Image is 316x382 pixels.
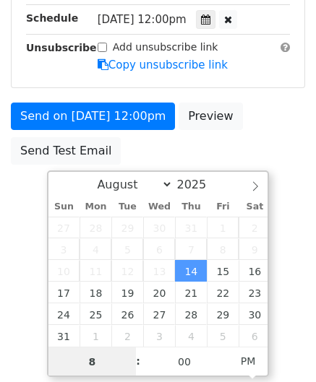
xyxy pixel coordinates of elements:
[179,103,242,130] a: Preview
[207,260,239,282] span: August 15, 2025
[173,178,225,191] input: Year
[143,217,175,238] span: July 30, 2025
[207,238,239,260] span: August 8, 2025
[175,260,207,282] span: August 14, 2025
[80,282,111,303] span: August 18, 2025
[80,202,111,212] span: Mon
[175,202,207,212] span: Thu
[80,325,111,347] span: September 1, 2025
[48,282,80,303] span: August 17, 2025
[239,282,270,303] span: August 23, 2025
[207,325,239,347] span: September 5, 2025
[80,238,111,260] span: August 4, 2025
[207,303,239,325] span: August 29, 2025
[98,13,187,26] span: [DATE] 12:00pm
[111,217,143,238] span: July 29, 2025
[143,303,175,325] span: August 27, 2025
[111,202,143,212] span: Tue
[80,217,111,238] span: July 28, 2025
[11,137,121,165] a: Send Test Email
[239,217,270,238] span: August 2, 2025
[229,347,268,376] span: Click to toggle
[80,260,111,282] span: August 11, 2025
[80,303,111,325] span: August 25, 2025
[244,313,316,382] iframe: Chat Widget
[111,260,143,282] span: August 12, 2025
[175,325,207,347] span: September 4, 2025
[26,12,78,24] strong: Schedule
[175,238,207,260] span: August 7, 2025
[48,325,80,347] span: August 31, 2025
[239,202,270,212] span: Sat
[140,347,229,376] input: Minute
[111,325,143,347] span: September 2, 2025
[175,282,207,303] span: August 21, 2025
[239,260,270,282] span: August 16, 2025
[207,282,239,303] span: August 22, 2025
[239,238,270,260] span: August 9, 2025
[143,325,175,347] span: September 3, 2025
[48,202,80,212] span: Sun
[143,282,175,303] span: August 20, 2025
[26,42,97,53] strong: Unsubscribe
[239,325,270,347] span: September 6, 2025
[48,303,80,325] span: August 24, 2025
[48,347,137,376] input: Hour
[207,217,239,238] span: August 1, 2025
[143,260,175,282] span: August 13, 2025
[113,40,218,55] label: Add unsubscribe link
[207,202,239,212] span: Fri
[111,238,143,260] span: August 5, 2025
[175,303,207,325] span: August 28, 2025
[48,217,80,238] span: July 27, 2025
[175,217,207,238] span: July 31, 2025
[98,58,228,71] a: Copy unsubscribe link
[136,347,140,376] span: :
[48,260,80,282] span: August 10, 2025
[111,282,143,303] span: August 19, 2025
[239,303,270,325] span: August 30, 2025
[111,303,143,325] span: August 26, 2025
[143,202,175,212] span: Wed
[143,238,175,260] span: August 6, 2025
[48,238,80,260] span: August 3, 2025
[11,103,175,130] a: Send on [DATE] 12:00pm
